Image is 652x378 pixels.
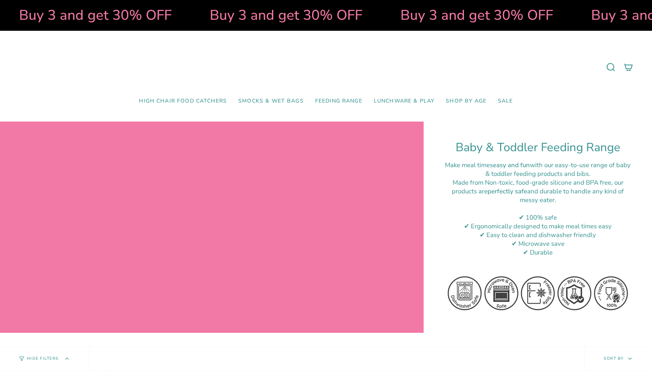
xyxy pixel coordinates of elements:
[397,6,550,25] strong: Buy 3 and get 30% OFF
[309,92,368,110] a: Feeding Range
[452,178,624,204] span: ade from Non-toxic, food-grade silicone and BPA free, our products are and durable to handle any ...
[498,98,513,104] span: SALE
[207,6,359,25] strong: Buy 3 and get 30% OFF
[16,6,169,25] strong: Buy 3 and get 30% OFF
[238,98,304,104] span: Smocks & Wet Bags
[443,231,633,239] div: ✔ Easy to clean and dishwasher friendly
[584,347,652,370] button: Sort by
[446,98,486,104] span: Shop by Age
[139,98,227,104] span: High Chair Food Catchers
[260,42,392,92] a: Mumma’s Little Helpers
[443,222,633,231] div: ✔ Ergonomically designed to make meal times easy
[443,178,633,204] div: M
[512,239,564,248] span: ✔ Microwave save
[133,92,233,110] a: High Chair Food Catchers
[604,356,624,361] span: Sort by
[368,92,440,110] a: Lunchware & Play
[492,92,519,110] a: SALE
[374,98,434,104] span: Lunchware & Play
[443,141,633,155] h1: Baby & Toddler Feeding Range
[488,187,527,196] strong: perfectly safe
[443,248,633,257] div: ✔ Durable
[315,98,362,104] span: Feeding Range
[27,357,59,361] span: Hide Filters
[440,92,492,110] a: Shop by Age
[493,161,530,169] strong: easy and fun
[233,92,309,110] a: Smocks & Wet Bags
[443,213,633,222] div: ✔ 100% safe
[443,161,633,178] div: Make meal times with our easy-to-use range of baby & toddler feeding products and bibs.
